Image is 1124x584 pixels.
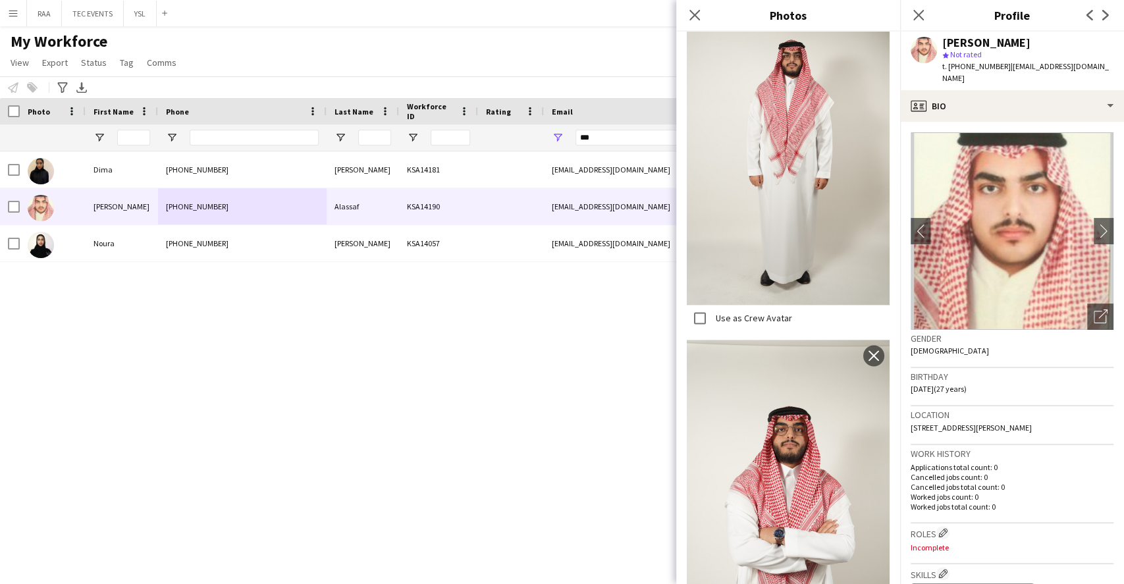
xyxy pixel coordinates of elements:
a: Status [76,54,112,71]
span: View [11,57,29,68]
img: Crew photo 1114437 [687,2,890,305]
span: Rating [486,107,511,117]
div: [EMAIL_ADDRESS][DOMAIN_NAME] [544,188,807,225]
label: Use as Crew Avatar [713,312,792,324]
div: [PERSON_NAME] [327,225,399,261]
img: Noura Mohammad [28,232,54,258]
h3: Profile [900,7,1124,24]
img: Crew avatar or photo [911,132,1113,330]
h3: Location [911,409,1113,421]
p: Cancelled jobs count: 0 [911,472,1113,482]
button: YSL [124,1,157,26]
p: Cancelled jobs total count: 0 [911,482,1113,492]
div: [PHONE_NUMBER] [158,225,327,261]
button: Open Filter Menu [552,132,564,144]
button: TEC EVENTS [62,1,124,26]
button: Open Filter Menu [166,132,178,144]
a: View [5,54,34,71]
span: [DEMOGRAPHIC_DATA] [911,346,989,356]
span: Email [552,107,573,117]
h3: Birthday [911,371,1113,383]
span: My Workforce [11,32,107,51]
div: KSA14190 [399,188,478,225]
img: Mohammed Alassaf [28,195,54,221]
div: Noura [86,225,158,261]
h3: Work history [911,448,1113,460]
button: Open Filter Menu [335,132,346,144]
span: [DATE] (27 years) [911,384,967,394]
span: Status [81,57,107,68]
div: [PERSON_NAME] [327,151,399,188]
div: KSA14181 [399,151,478,188]
div: [EMAIL_ADDRESS][DOMAIN_NAME] [544,151,807,188]
input: Last Name Filter Input [358,130,391,146]
h3: Photos [676,7,900,24]
input: First Name Filter Input [117,130,150,146]
app-action-btn: Export XLSX [74,80,90,95]
span: Comms [147,57,176,68]
p: Worked jobs count: 0 [911,492,1113,502]
div: [PHONE_NUMBER] [158,188,327,225]
h3: Skills [911,567,1113,581]
h3: Roles [911,526,1113,540]
span: Workforce ID [407,101,454,121]
span: First Name [94,107,134,117]
div: [PERSON_NAME] [942,37,1030,49]
div: Open photos pop-in [1087,304,1113,330]
span: | [EMAIL_ADDRESS][DOMAIN_NAME] [942,61,1109,83]
app-action-btn: Advanced filters [55,80,70,95]
span: Export [42,57,68,68]
span: [STREET_ADDRESS][PERSON_NAME] [911,423,1032,433]
p: Applications total count: 0 [911,462,1113,472]
span: Not rated [950,49,982,59]
span: Last Name [335,107,373,117]
span: Photo [28,107,50,117]
span: Tag [120,57,134,68]
span: t. [PHONE_NUMBER] [942,61,1011,71]
input: Phone Filter Input [190,130,319,146]
button: Open Filter Menu [94,132,105,144]
input: Workforce ID Filter Input [431,130,470,146]
p: Incomplete [911,543,1113,552]
div: [EMAIL_ADDRESS][DOMAIN_NAME] [544,225,807,261]
div: Alassaf [327,188,399,225]
a: Tag [115,54,139,71]
input: Email Filter Input [575,130,799,146]
img: Dima Abdulaziz [28,158,54,184]
div: [PERSON_NAME] [86,188,158,225]
div: Bio [900,90,1124,122]
span: Phone [166,107,189,117]
button: RAA [27,1,62,26]
a: Comms [142,54,182,71]
button: Open Filter Menu [407,132,419,144]
a: Export [37,54,73,71]
div: [PHONE_NUMBER] [158,151,327,188]
h3: Gender [911,332,1113,344]
div: Dima [86,151,158,188]
div: KSA14057 [399,225,478,261]
p: Worked jobs total count: 0 [911,502,1113,512]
